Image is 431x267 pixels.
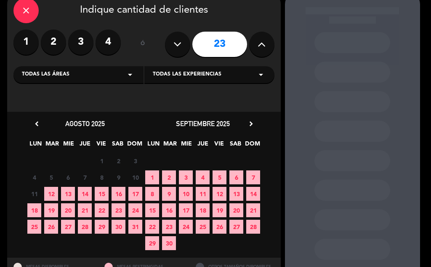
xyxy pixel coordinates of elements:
[27,203,41,217] span: 18
[94,139,108,153] span: VIE
[162,203,176,217] span: 16
[247,119,255,128] i: chevron_right
[44,203,58,217] span: 19
[213,203,226,217] span: 19
[95,187,109,201] span: 15
[229,139,242,153] span: SAB
[41,30,66,55] label: 2
[229,170,243,184] span: 6
[78,139,92,153] span: JUE
[212,139,226,153] span: VIE
[128,154,142,168] span: 3
[61,203,75,217] span: 20
[95,170,109,184] span: 8
[45,139,59,153] span: MAR
[21,5,31,16] i: close
[196,187,210,201] span: 11
[246,170,260,184] span: 7
[145,203,159,217] span: 15
[256,70,266,80] i: arrow_drop_down
[125,70,135,80] i: arrow_drop_down
[44,187,58,201] span: 12
[128,203,142,217] span: 24
[78,220,92,234] span: 28
[196,203,210,217] span: 18
[61,220,75,234] span: 27
[112,220,125,234] span: 30
[245,139,259,153] span: DOM
[162,236,176,250] span: 30
[61,187,75,201] span: 13
[196,170,210,184] span: 4
[29,139,43,153] span: LUN
[61,139,75,153] span: MIE
[112,203,125,217] span: 23
[68,30,93,55] label: 3
[145,187,159,201] span: 8
[129,30,157,59] div: ó
[162,170,176,184] span: 2
[27,187,41,201] span: 11
[27,170,41,184] span: 4
[229,187,243,201] span: 13
[179,139,193,153] span: MIE
[13,30,39,55] label: 1
[146,139,160,153] span: LUN
[246,220,260,234] span: 28
[213,187,226,201] span: 12
[145,170,159,184] span: 1
[128,170,142,184] span: 10
[65,119,105,128] span: agosto 2025
[95,220,109,234] span: 29
[96,30,121,55] label: 4
[153,70,221,79] span: Todas las experiencias
[22,70,69,79] span: Todas las áreas
[179,187,193,201] span: 10
[179,170,193,184] span: 3
[145,220,159,234] span: 22
[162,220,176,234] span: 23
[95,154,109,168] span: 1
[32,119,41,128] i: chevron_left
[196,220,210,234] span: 25
[44,170,58,184] span: 5
[112,170,125,184] span: 9
[111,139,125,153] span: SAB
[213,170,226,184] span: 5
[112,187,125,201] span: 16
[44,220,58,234] span: 26
[95,203,109,217] span: 22
[61,170,75,184] span: 6
[78,187,92,201] span: 14
[127,139,141,153] span: DOM
[128,187,142,201] span: 17
[27,220,41,234] span: 25
[229,220,243,234] span: 27
[196,139,210,153] span: JUE
[229,203,243,217] span: 20
[176,119,230,128] span: septiembre 2025
[128,220,142,234] span: 31
[246,203,260,217] span: 21
[179,220,193,234] span: 24
[162,187,176,201] span: 9
[112,154,125,168] span: 2
[78,203,92,217] span: 21
[145,236,159,250] span: 29
[163,139,177,153] span: MAR
[213,220,226,234] span: 26
[179,203,193,217] span: 17
[78,170,92,184] span: 7
[246,187,260,201] span: 14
